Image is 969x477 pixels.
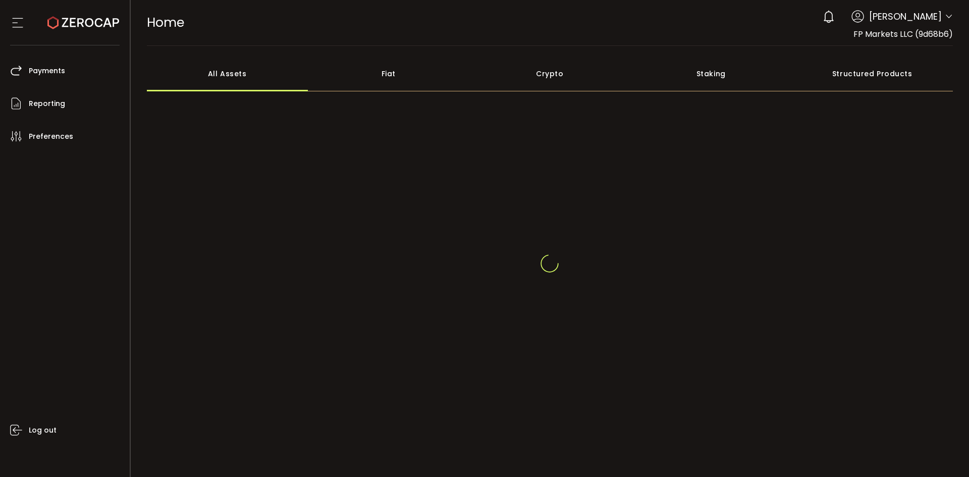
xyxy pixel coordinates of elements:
[308,56,469,91] div: Fiat
[29,129,73,144] span: Preferences
[869,10,942,23] span: [PERSON_NAME]
[147,56,308,91] div: All Assets
[630,56,792,91] div: Staking
[29,96,65,111] span: Reporting
[469,56,631,91] div: Crypto
[147,14,184,31] span: Home
[29,64,65,78] span: Payments
[29,423,57,438] span: Log out
[792,56,953,91] div: Structured Products
[853,28,953,40] span: FP Markets LLC (9d68b6)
